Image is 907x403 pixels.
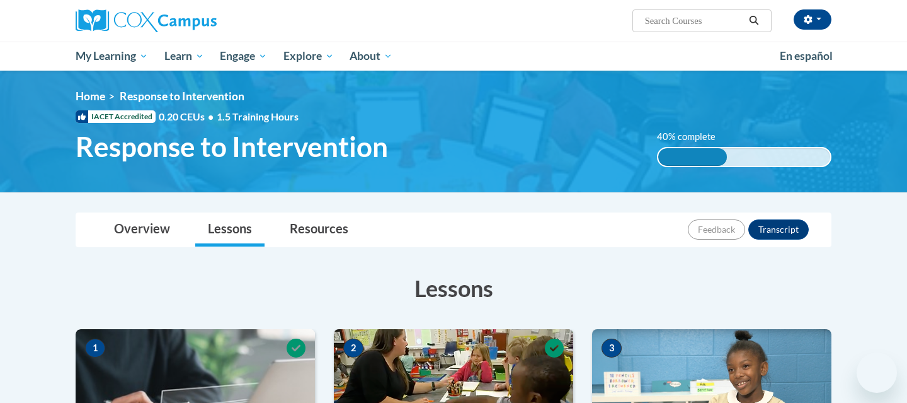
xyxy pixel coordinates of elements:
[156,42,212,71] a: Learn
[164,49,204,64] span: Learn
[120,90,244,103] span: Response to Intervention
[857,353,897,393] iframe: Button to launch messaging window
[208,110,214,122] span: •
[85,339,105,358] span: 1
[76,9,217,32] img: Cox Campus
[159,110,217,124] span: 0.20 CEUs
[780,49,833,62] span: En español
[602,339,622,358] span: 3
[76,130,388,163] span: Response to Intervention
[772,43,841,69] a: En español
[343,339,363,358] span: 2
[67,42,156,71] a: My Learning
[101,213,183,247] a: Overview
[644,13,744,28] input: Search Courses
[57,42,850,71] div: Main menu
[277,213,361,247] a: Resources
[217,110,299,122] span: 1.5 Training Hours
[688,219,745,240] button: Feedback
[76,9,315,32] a: Cox Campus
[658,148,727,166] div: 40% complete
[283,49,334,64] span: Explore
[748,219,809,240] button: Transcript
[220,49,267,64] span: Engage
[195,213,265,247] a: Lessons
[744,13,763,28] button: Search
[350,49,392,64] span: About
[794,9,831,30] button: Account Settings
[76,90,105,103] a: Home
[76,110,156,123] span: IACET Accredited
[76,272,831,304] h3: Lessons
[275,42,342,71] a: Explore
[212,42,275,71] a: Engage
[76,49,148,64] span: My Learning
[342,42,401,71] a: About
[657,130,729,144] label: 40% complete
